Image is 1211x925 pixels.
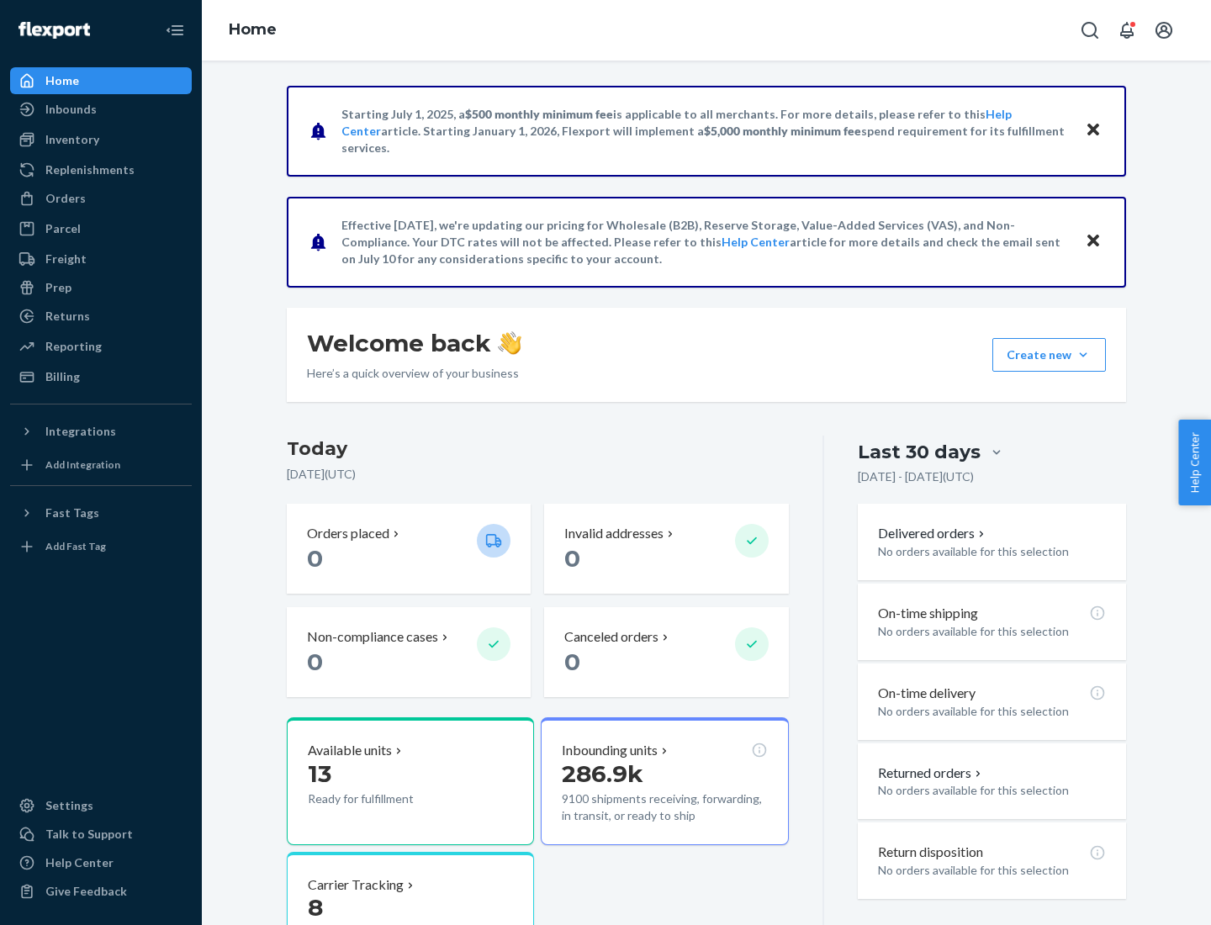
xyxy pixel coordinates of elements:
[498,331,521,355] img: hand-wave emoji
[1147,13,1181,47] button: Open account menu
[45,338,102,355] div: Reporting
[564,524,664,543] p: Invalid addresses
[308,741,392,760] p: Available units
[10,333,192,360] a: Reporting
[307,647,323,676] span: 0
[564,647,580,676] span: 0
[10,452,192,478] a: Add Integration
[45,190,86,207] div: Orders
[544,504,788,594] button: Invalid addresses 0
[341,106,1069,156] p: Starting July 1, 2025, a is applicable to all merchants. For more details, please refer to this a...
[158,13,192,47] button: Close Navigation
[10,363,192,390] a: Billing
[215,6,290,55] ol: breadcrumbs
[45,505,99,521] div: Fast Tags
[45,251,87,267] div: Freight
[704,124,861,138] span: $5,000 monthly minimum fee
[1178,420,1211,505] button: Help Center
[1073,13,1107,47] button: Open Search Box
[564,544,580,573] span: 0
[878,524,988,543] button: Delivered orders
[878,843,983,862] p: Return disposition
[878,604,978,623] p: On-time shipping
[858,468,974,485] p: [DATE] - [DATE] ( UTC )
[10,246,192,272] a: Freight
[307,524,389,543] p: Orders placed
[10,215,192,242] a: Parcel
[341,217,1069,267] p: Effective [DATE], we're updating our pricing for Wholesale (B2B), Reserve Storage, Value-Added Se...
[10,185,192,212] a: Orders
[45,72,79,89] div: Home
[307,544,323,573] span: 0
[10,792,192,819] a: Settings
[308,759,331,788] span: 13
[307,328,521,358] h1: Welcome back
[878,862,1106,879] p: No orders available for this selection
[45,457,120,472] div: Add Integration
[722,235,790,249] a: Help Center
[45,131,99,148] div: Inventory
[10,533,192,560] a: Add Fast Tag
[45,279,71,296] div: Prep
[992,338,1106,372] button: Create new
[45,854,114,871] div: Help Center
[10,274,192,301] a: Prep
[10,878,192,905] button: Give Feedback
[45,423,116,440] div: Integrations
[562,790,767,824] p: 9100 shipments receiving, forwarding, in transit, or ready to ship
[878,543,1106,560] p: No orders available for this selection
[878,684,976,703] p: On-time delivery
[858,439,981,465] div: Last 30 days
[10,849,192,876] a: Help Center
[10,821,192,848] a: Talk to Support
[45,368,80,385] div: Billing
[10,96,192,123] a: Inbounds
[287,717,534,845] button: Available units13Ready for fulfillment
[45,883,127,900] div: Give Feedback
[229,20,277,39] a: Home
[562,741,658,760] p: Inbounding units
[287,436,789,462] h3: Today
[45,797,93,814] div: Settings
[45,161,135,178] div: Replenishments
[1110,13,1144,47] button: Open notifications
[564,627,658,647] p: Canceled orders
[45,826,133,843] div: Talk to Support
[308,893,323,922] span: 8
[562,759,643,788] span: 286.9k
[465,107,613,121] span: $500 monthly minimum fee
[19,22,90,39] img: Flexport logo
[10,418,192,445] button: Integrations
[287,607,531,697] button: Non-compliance cases 0
[287,504,531,594] button: Orders placed 0
[878,623,1106,640] p: No orders available for this selection
[308,875,404,895] p: Carrier Tracking
[45,539,106,553] div: Add Fast Tag
[307,365,521,382] p: Here’s a quick overview of your business
[878,764,985,783] button: Returned orders
[307,627,438,647] p: Non-compliance cases
[878,703,1106,720] p: No orders available for this selection
[544,607,788,697] button: Canceled orders 0
[541,717,788,845] button: Inbounding units286.9k9100 shipments receiving, forwarding, in transit, or ready to ship
[10,67,192,94] a: Home
[1082,119,1104,143] button: Close
[10,156,192,183] a: Replenishments
[45,308,90,325] div: Returns
[45,220,81,237] div: Parcel
[10,126,192,153] a: Inventory
[878,782,1106,799] p: No orders available for this selection
[45,101,97,118] div: Inbounds
[10,303,192,330] a: Returns
[1082,230,1104,254] button: Close
[287,466,789,483] p: [DATE] ( UTC )
[10,499,192,526] button: Fast Tags
[308,790,463,807] p: Ready for fulfillment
